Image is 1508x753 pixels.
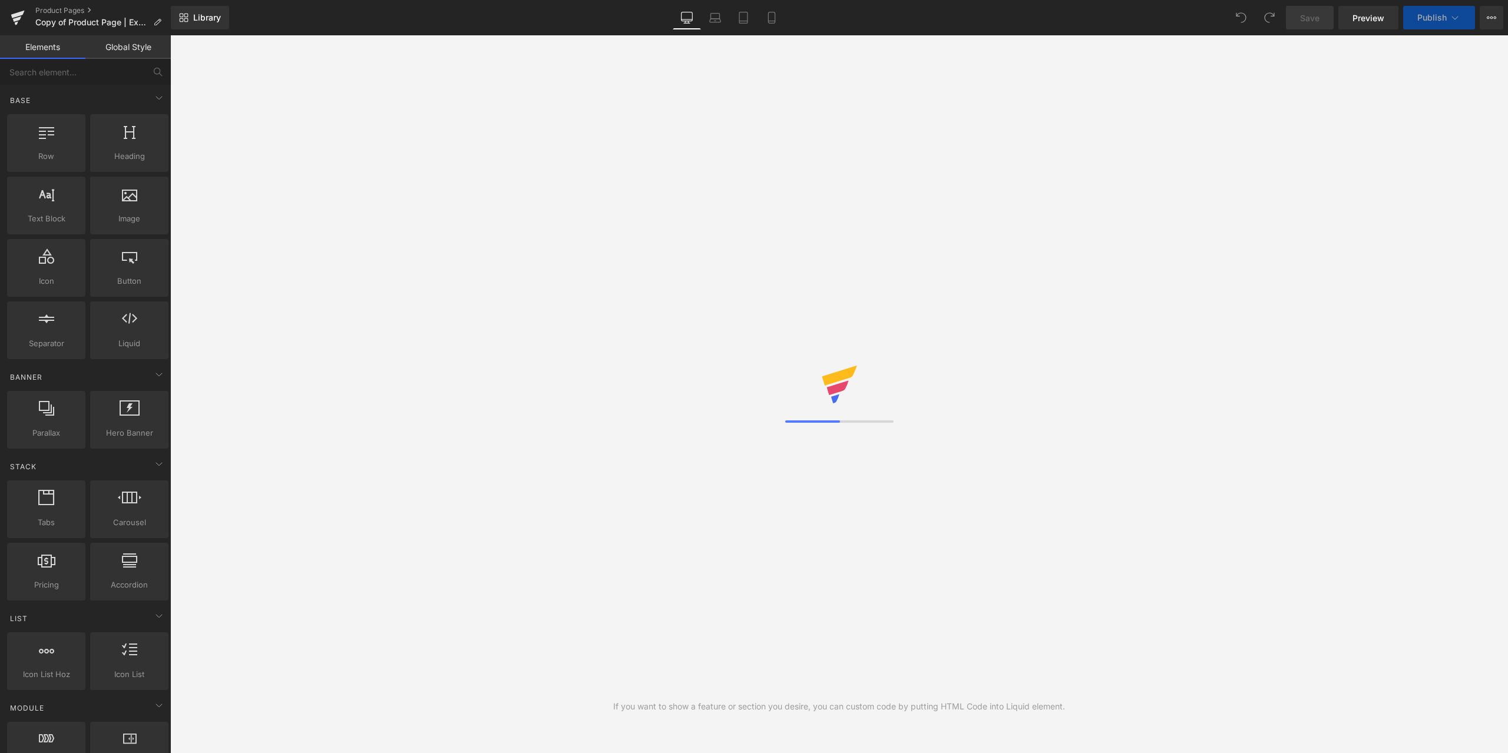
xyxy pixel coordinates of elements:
[729,6,758,29] a: Tablet
[35,18,148,27] span: Copy of Product Page | Executive Series | Linen (WITH AMAZON BUTTON)
[673,6,701,29] a: Desktop
[9,461,38,472] span: Stack
[1300,12,1319,24] span: Save
[1417,13,1447,22] span: Publish
[1403,6,1475,29] button: Publish
[9,613,29,624] span: List
[11,150,82,162] span: Row
[1258,6,1281,29] button: Redo
[94,579,165,591] span: Accordion
[1338,6,1398,29] a: Preview
[9,95,32,106] span: Base
[11,213,82,225] span: Text Block
[94,427,165,439] span: Hero Banner
[11,337,82,350] span: Separator
[11,579,82,591] span: Pricing
[1229,6,1253,29] button: Undo
[94,516,165,529] span: Carousel
[94,150,165,162] span: Heading
[701,6,729,29] a: Laptop
[193,12,221,23] span: Library
[9,702,45,714] span: Module
[11,516,82,529] span: Tabs
[613,700,1065,713] div: If you want to show a feature or section you desire, you can custom code by putting HTML Code int...
[94,213,165,225] span: Image
[758,6,786,29] a: Mobile
[11,427,82,439] span: Parallax
[94,668,165,681] span: Icon List
[1352,12,1384,24] span: Preview
[9,371,44,383] span: Banner
[11,275,82,287] span: Icon
[35,6,171,15] a: Product Pages
[171,6,229,29] a: New Library
[85,35,171,59] a: Global Style
[11,668,82,681] span: Icon List Hoz
[94,337,165,350] span: Liquid
[94,275,165,287] span: Button
[1480,6,1503,29] button: More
